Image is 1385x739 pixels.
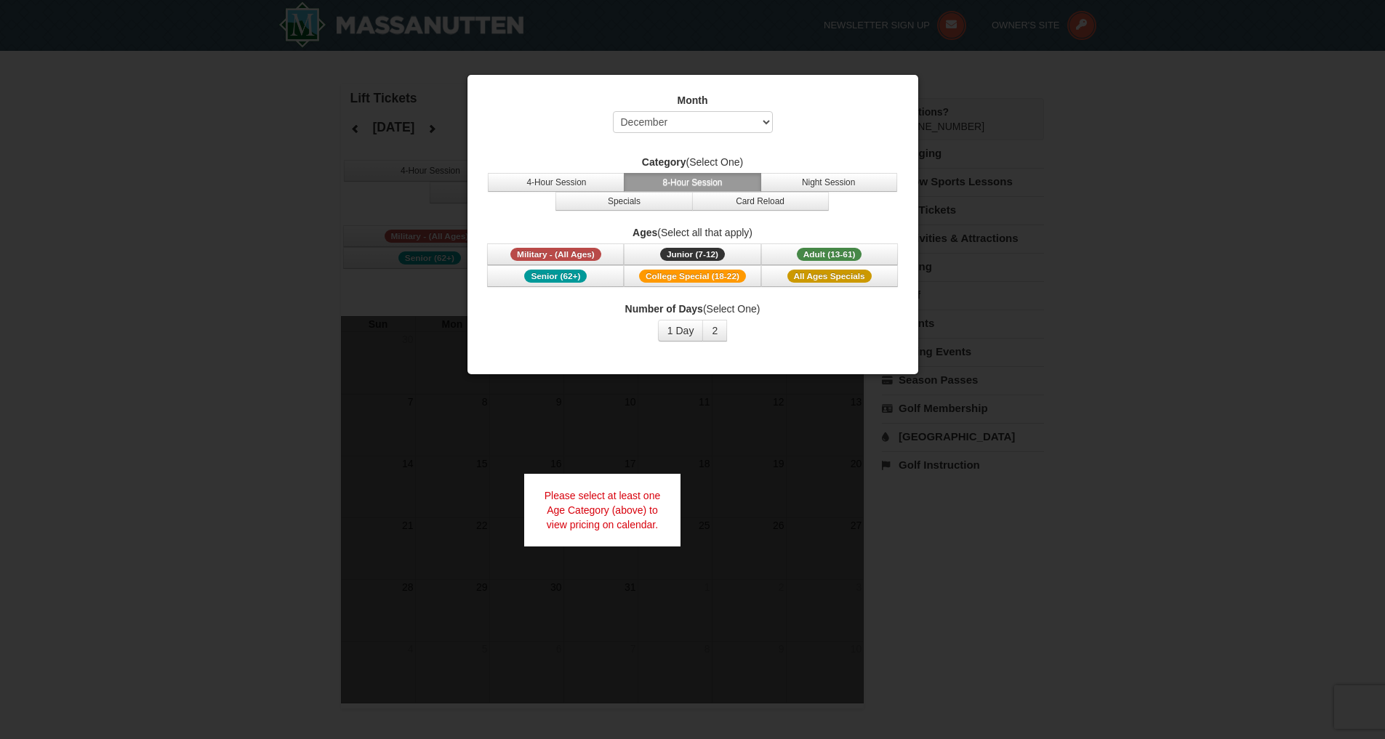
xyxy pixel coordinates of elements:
[660,248,725,261] span: Junior (7-12)
[658,320,704,342] button: 1 Day
[678,94,708,106] strong: Month
[487,265,624,287] button: Senior (62+)
[633,227,657,238] strong: Ages
[642,156,686,168] strong: Category
[797,248,862,261] span: Adult (13-61)
[486,225,900,240] label: (Select all that apply)
[488,173,625,192] button: 4-Hour Session
[486,302,900,316] label: (Select One)
[639,270,746,283] span: College Special (18-22)
[692,192,829,211] button: Card Reload
[761,265,898,287] button: All Ages Specials
[760,173,897,192] button: Night Session
[487,243,624,265] button: Military - (All Ages)
[524,270,587,283] span: Senior (62+)
[624,265,760,287] button: College Special (18-22)
[624,243,760,265] button: Junior (7-12)
[555,192,692,211] button: Specials
[761,243,898,265] button: Adult (13-61)
[486,155,900,169] label: (Select One)
[624,173,760,192] button: 8-Hour Session
[702,320,727,342] button: 2
[510,248,601,261] span: Military - (All Ages)
[625,303,703,315] strong: Number of Days
[524,474,681,546] div: Please select at least one Age Category (above) to view pricing on calendar.
[787,270,872,283] span: All Ages Specials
